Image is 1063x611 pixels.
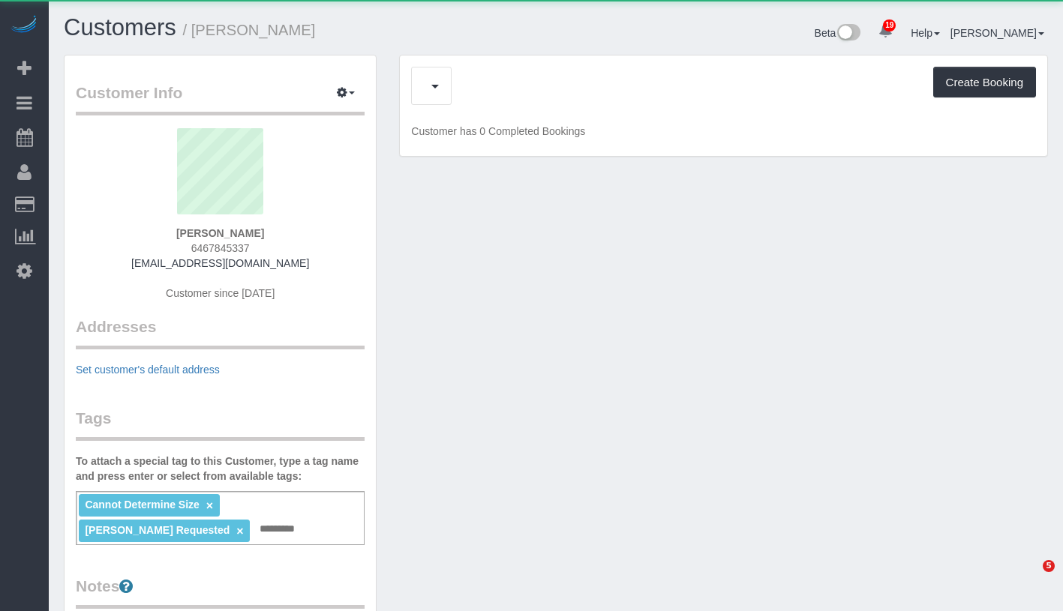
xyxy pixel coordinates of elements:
span: Cannot Determine Size [85,499,199,511]
a: Set customer's default address [76,364,220,376]
a: Customers [64,14,176,40]
a: × [236,525,243,538]
span: 6467845337 [191,242,250,254]
a: [PERSON_NAME] [950,27,1044,39]
a: Beta [815,27,861,39]
legend: Tags [76,407,365,441]
iframe: Intercom live chat [1012,560,1048,596]
legend: Customer Info [76,82,365,115]
span: [PERSON_NAME] Requested [85,524,230,536]
span: Customer since [DATE] [166,287,275,299]
span: 19 [883,19,896,31]
a: × [206,499,213,512]
button: Create Booking [933,67,1036,98]
strong: [PERSON_NAME] [176,227,264,239]
img: Automaid Logo [9,15,39,36]
p: Customer has 0 Completed Bookings [411,124,1036,139]
a: [EMAIL_ADDRESS][DOMAIN_NAME] [131,257,309,269]
label: To attach a special tag to this Customer, type a tag name and press enter or select from availabl... [76,454,365,484]
small: / [PERSON_NAME] [183,22,316,38]
a: 19 [871,15,900,48]
span: 5 [1043,560,1055,572]
img: New interface [836,24,860,43]
legend: Notes [76,575,365,609]
a: Help [911,27,940,39]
